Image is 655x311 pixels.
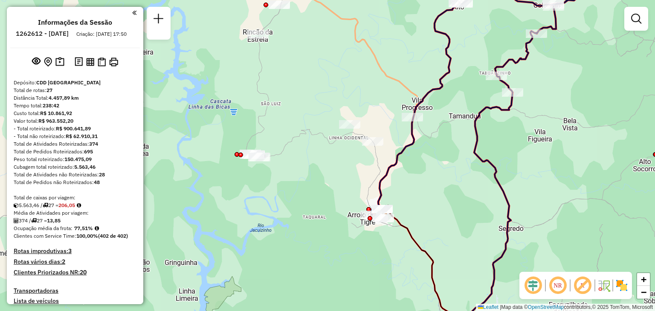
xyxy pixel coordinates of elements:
[380,204,391,215] img: Arroio do Tigre
[14,297,136,305] h4: Lista de veículos
[43,203,48,208] i: Total de rotas
[14,218,19,223] i: Total de Atividades
[40,110,72,116] strong: R$ 10.861,92
[68,247,72,255] strong: 3
[74,164,96,170] strong: 5.563,46
[249,153,270,161] div: Atividade não roteirizada - 58.425.777 DERLI DOS SANTOS
[14,125,136,132] div: - Total roteirizado:
[523,275,543,296] span: Ocultar deslocamento
[14,202,136,209] div: 5.563,46 / 27 =
[14,203,19,208] i: Cubagem total roteirizado
[14,225,72,231] span: Ocupação média da frota:
[248,153,270,161] div: Atividade não roteirizada - IARA THAIS SOMAVILLA
[637,273,650,286] a: Zoom in
[641,287,646,297] span: −
[107,56,120,68] button: Imprimir Rotas
[14,258,136,265] h4: Rotas vários dias:
[14,217,136,225] div: 374 / 27 =
[14,102,136,109] div: Tempo total:
[628,10,645,27] a: Exibir filtros
[150,10,167,29] a: Nova sessão e pesquisa
[14,179,136,186] div: Total de Pedidos não Roteirizados:
[96,56,107,68] button: Visualizar Romaneio
[47,217,61,224] strong: 13,85
[339,120,360,129] div: Atividade não roteirizada - ERICA BRANDT VOSS
[80,268,87,276] strong: 20
[132,8,136,17] a: Clique aqui para minimizar o painel
[14,248,136,255] h4: Rotas improdutivas:
[14,269,136,276] h4: Clientes Priorizados NR:
[14,86,136,94] div: Total de rotas:
[548,275,568,296] span: Ocultar NR
[99,171,105,178] strong: 28
[73,55,84,69] button: Logs desbloquear sessão
[89,141,98,147] strong: 374
[14,194,136,202] div: Total de caixas por viagem:
[36,79,101,86] strong: CDD [GEOGRAPHIC_DATA]
[16,30,69,37] h6: 1262612 - [DATE]
[58,202,75,208] strong: 206,05
[14,171,136,179] div: Total de Atividades não Roteirizadas:
[64,156,92,162] strong: 150.475,09
[14,163,136,171] div: Cubagem total roteirizado:
[240,150,261,158] div: Atividade não roteirizada - VALDIR LUIZ SCAPIN E
[95,226,99,231] em: Média calculada utilizando a maior ocupação (%Peso ou %Cubagem) de cada rota da sessão. Rotas cro...
[46,87,52,93] strong: 27
[49,95,79,101] strong: 4.457,89 km
[84,56,96,67] button: Visualizar relatório de Roteirização
[500,304,501,310] span: |
[84,148,93,155] strong: 695
[74,225,93,231] strong: 77,51%
[572,275,593,296] span: Exibir rótulo
[14,209,136,217] div: Média de Atividades por viagem:
[66,133,98,139] strong: R$ 62.910,31
[73,30,130,38] div: Criação: [DATE] 17:50
[30,55,42,69] button: Exibir sessão original
[362,137,383,146] div: Atividade não roteirizada - IVONE BERNARDY SULZB
[98,233,128,239] strong: (402 de 402)
[56,125,91,132] strong: R$ 900.641,89
[77,203,81,208] i: Meta Caixas/viagem: 227,95 Diferença: -21,90
[373,214,394,222] div: Atividade não roteirizada - IRMAOS KRISE LTDA -
[371,205,393,213] div: Atividade não roteirizada - PEITASSO COMERCIAL D
[38,118,73,124] strong: R$ 963.552,20
[14,287,136,294] h4: Transportadoras
[402,113,423,121] div: Atividade não roteirizada - ERICO LUIS DALCIN -
[14,117,136,125] div: Valor total:
[14,148,136,155] div: Total de Pedidos Roteirizados:
[94,179,100,185] strong: 48
[476,304,655,311] div: Map data © contributors,© 2025 TomTom, Microsoft
[597,279,611,292] img: Fluxo de ruas
[62,258,65,265] strong: 2
[76,233,98,239] strong: 100,00%
[43,102,59,109] strong: 238:42
[54,55,66,69] button: Painel de Sugestão
[38,18,112,26] h4: Informações da Sessão
[269,0,290,9] div: Atividade não roteirizada - IRIJANI BEATRIZ POTT VARGAS 61194557015
[14,140,136,148] div: Total de Atividades Roteirizadas:
[14,155,136,163] div: Peso total roteirizado:
[14,233,76,239] span: Clientes com Service Time:
[637,286,650,299] a: Zoom out
[42,55,54,69] button: Centralizar mapa no depósito ou ponto de apoio
[478,304,498,310] a: Leaflet
[31,218,37,223] i: Total de rotas
[14,132,136,140] div: - Total não roteirizado:
[14,109,136,117] div: Custo total:
[14,94,136,102] div: Distância Total:
[528,304,564,310] a: OpenStreetMap
[615,279,629,292] img: Exibir/Ocultar setores
[641,274,646,285] span: +
[240,150,261,158] div: Atividade não roteirizada - SILVIA SOMAVILA
[247,30,269,39] div: Atividade não roteirizada - CANTINHO LANCHES
[243,150,265,159] div: Atividade não roteirizada - GILMAR FACCO 0070507
[14,79,136,86] div: Depósito:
